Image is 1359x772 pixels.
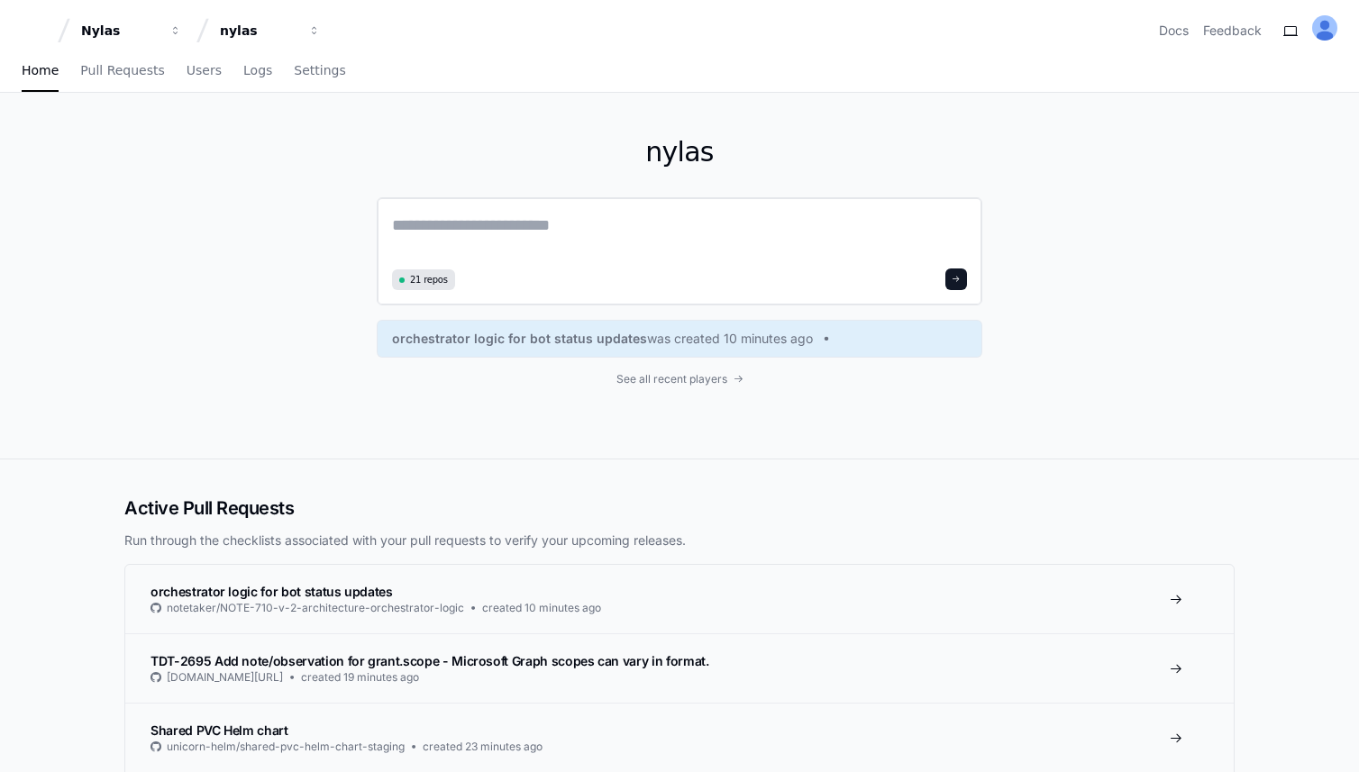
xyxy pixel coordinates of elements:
[243,65,272,76] span: Logs
[179,63,218,77] span: Pylon
[124,495,1235,521] h2: Active Pull Requests
[124,531,1235,549] p: Run through the checklists associated with your pull requests to verify your upcoming releases.
[213,14,328,47] button: nylas
[294,65,345,76] span: Settings
[74,14,189,47] button: Nylas
[392,330,647,348] span: orchestrator logic for bot status updates
[167,670,283,685] span: [DOMAIN_NAME][URL]
[80,50,164,92] a: Pull Requests
[61,8,296,26] div: Start new chat
[377,372,982,386] a: See all recent players
[294,50,345,92] a: Settings
[423,740,543,754] span: created 23 minutes ago
[80,65,164,76] span: Pull Requests
[187,65,222,76] span: Users
[125,565,1234,633] a: orchestrator logic for bot status updatesnotetaker/NOTE-710-v-2-architecture-orchestrator-logiccr...
[61,26,228,41] div: We're available if you need us!
[306,14,328,35] button: Start new chat
[1203,22,1262,40] button: Feedback
[81,22,159,40] div: Nylas
[150,653,709,668] span: TDT-2695 Add note/observation for grant.scope - Microsoft Graph scopes can vary in format.
[482,601,601,615] span: created 10 minutes ago
[167,740,405,754] span: unicorn-helm/shared-pvc-helm-chart-staging
[410,273,448,286] span: 21 repos
[127,62,218,77] a: Powered byPylon
[392,330,967,348] a: orchestrator logic for bot status updateswas created 10 minutes ago
[647,330,813,348] span: was created 10 minutes ago
[1312,15,1337,41] img: ALV-UjVIVO1xujVLAuPApzUHhlN9_vKf9uegmELgxzPxAbKOtnGOfPwn3iBCG1-5A44YWgjQJBvBkNNH2W5_ERJBpY8ZVwxlF...
[187,50,222,92] a: Users
[220,22,297,40] div: nylas
[22,65,59,76] span: Home
[18,8,50,41] img: 1756235613930-3d25f9e4-fa56-45dd-b3ad-e072dfbd1548
[1159,22,1189,40] a: Docs
[377,136,982,168] h1: nylas
[301,670,419,685] span: created 19 minutes ago
[150,722,288,738] span: Shared PVC Helm chart
[150,584,393,599] span: orchestrator logic for bot status updates
[125,633,1234,703] a: TDT-2695 Add note/observation for grant.scope - Microsoft Graph scopes can vary in format.[DOMAIN...
[125,703,1234,772] a: Shared PVC Helm chartunicorn-helm/shared-pvc-helm-chart-stagingcreated 23 minutes ago
[167,601,464,615] span: notetaker/NOTE-710-v-2-architecture-orchestrator-logic
[616,372,727,386] span: See all recent players
[243,50,272,92] a: Logs
[22,50,59,92] a: Home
